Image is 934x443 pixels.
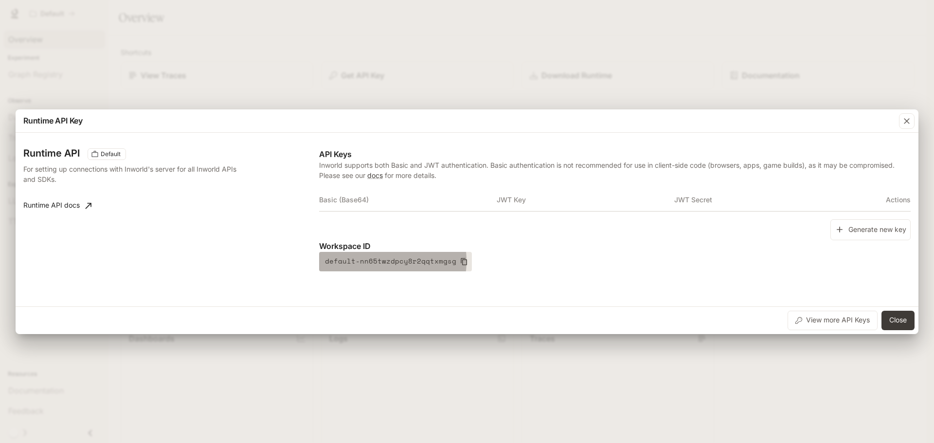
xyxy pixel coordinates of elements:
[881,311,915,330] button: Close
[319,188,497,212] th: Basic (Base64)
[830,219,911,240] button: Generate new key
[88,148,126,160] div: These keys will apply to your current workspace only
[319,240,911,252] p: Workspace ID
[788,311,878,330] button: View more API Keys
[319,252,472,271] button: default-nn65twzdpcy8r2qqtxmgsg
[19,196,95,215] a: Runtime API docs
[497,188,674,212] th: JWT Key
[674,188,852,212] th: JWT Secret
[23,115,83,126] p: Runtime API Key
[367,171,383,179] a: docs
[23,148,80,158] h3: Runtime API
[23,164,239,184] p: For setting up connections with Inworld's server for all Inworld APIs and SDKs.
[97,150,125,159] span: Default
[851,188,911,212] th: Actions
[319,160,911,180] p: Inworld supports both Basic and JWT authentication. Basic authentication is not recommended for u...
[319,148,911,160] p: API Keys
